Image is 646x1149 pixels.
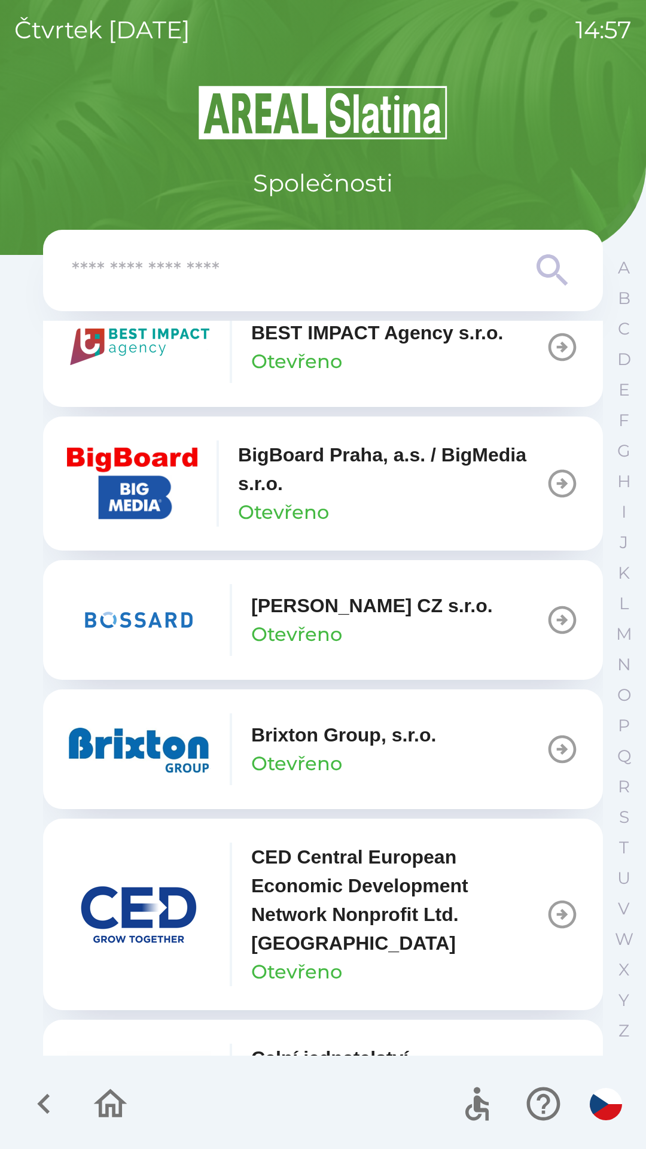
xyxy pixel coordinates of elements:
img: e791fe39-6e5c-4488-8406-01cea90b779d.png [67,1051,211,1123]
button: Q [609,741,639,771]
button: C [609,314,639,344]
button: H [609,466,639,497]
img: 2b97c562-aa79-431c-8535-1d442bf6d9d0.png [67,311,211,383]
p: U [617,868,630,889]
p: D [617,349,631,370]
p: M [616,624,632,645]
p: H [617,471,631,492]
p: Otevřeno [251,749,342,778]
button: B [609,283,639,314]
p: F [618,410,629,431]
p: BEST IMPACT Agency s.r.o. [251,318,503,347]
img: cs flag [590,1088,622,1120]
button: N [609,649,639,680]
p: Otevřeno [251,620,342,649]
img: 12f696b3-0488-497c-a6f2-7e3fc46b7c3e.png [67,584,211,656]
p: X [618,959,629,980]
button: I [609,497,639,527]
p: Y [618,990,629,1011]
button: Z [609,1016,639,1046]
button: BigBoard Praha, a.s. / BigMedia s.r.o.Otevřeno [43,417,603,551]
p: B [618,288,630,309]
p: N [617,654,631,675]
button: BEST IMPACT Agency s.r.o.Otevřeno [43,287,603,407]
button: O [609,680,639,710]
p: S [619,807,629,828]
p: Z [618,1020,629,1041]
img: b88e0700-07da-459b-95b8-6ff16a92df1a.png [67,713,211,785]
p: I [621,501,626,522]
p: R [618,776,630,797]
p: W [615,929,633,950]
button: R [609,771,639,802]
button: W [609,924,639,955]
p: J [620,532,628,553]
p: čtvrtek [DATE] [14,12,190,48]
img: Logo [43,84,603,141]
p: T [619,837,629,858]
img: 7972f2c8-5e35-4a97-83aa-5000debabc4e.jpg [67,448,197,519]
p: E [618,379,630,400]
button: G [609,436,639,466]
p: Společnosti [253,165,393,201]
button: A [609,253,639,283]
p: V [618,898,630,919]
button: Brixton Group, s.r.o.Otevřeno [43,689,603,809]
button: J [609,527,639,558]
p: O [617,685,631,706]
button: E [609,375,639,405]
p: [PERSON_NAME] CZ s.r.o. [251,591,493,620]
p: K [618,563,630,583]
button: V [609,893,639,924]
button: L [609,588,639,619]
button: P [609,710,639,741]
p: P [618,715,630,736]
p: BigBoard Praha, a.s. / BigMedia s.r.o. [238,440,546,498]
button: [PERSON_NAME] CZ s.r.o.Otevřeno [43,560,603,680]
button: S [609,802,639,832]
p: C [618,318,630,339]
button: Y [609,985,639,1016]
button: X [609,955,639,985]
p: A [618,257,630,278]
p: Celní jednatelství [PERSON_NAME] s.r.o. [251,1044,546,1101]
button: D [609,344,639,375]
p: Otevřeno [251,957,342,986]
button: F [609,405,639,436]
button: T [609,832,639,863]
button: K [609,558,639,588]
p: 14:57 [575,12,632,48]
button: M [609,619,639,649]
p: Q [617,746,631,767]
button: U [609,863,639,893]
p: Otevřeno [251,347,342,376]
p: CED Central European Economic Development Network Nonprofit Ltd. [GEOGRAPHIC_DATA] [251,843,546,957]
p: L [619,593,629,614]
button: CED Central European Economic Development Network Nonprofit Ltd. [GEOGRAPHIC_DATA]Otevřeno [43,819,603,1010]
img: d9501dcd-2fae-4a13-a1b3-8010d0152126.png [67,879,211,950]
p: Brixton Group, s.r.o. [251,721,436,749]
p: Otevřeno [238,498,329,527]
p: G [617,440,630,461]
